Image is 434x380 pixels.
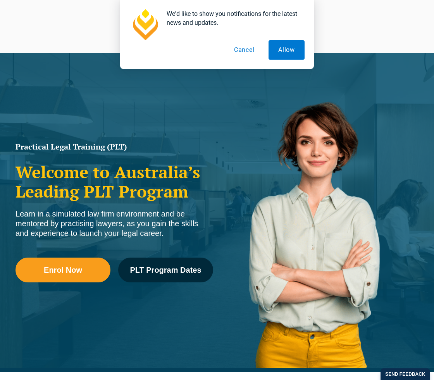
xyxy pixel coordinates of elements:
span: Enrol Now [44,266,82,274]
div: We'd like to show you notifications for the latest news and updates. [160,9,305,27]
div: Learn in a simulated law firm environment and be mentored by practising lawyers, as you gain the ... [15,209,213,238]
button: Allow [269,40,305,60]
img: notification icon [129,9,160,40]
span: PLT Program Dates [130,266,201,274]
a: PLT Program Dates [118,258,213,282]
h1: Practical Legal Training (PLT) [15,143,213,151]
button: Cancel [224,40,264,60]
h2: Welcome to Australia’s Leading PLT Program [15,162,213,201]
a: Enrol Now [15,258,110,282]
